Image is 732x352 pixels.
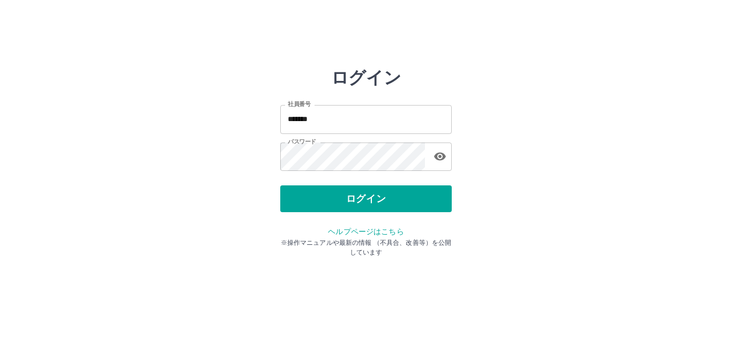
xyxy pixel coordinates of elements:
[288,100,310,108] label: 社員番号
[280,185,452,212] button: ログイン
[328,227,404,236] a: ヘルプページはこちら
[280,238,452,257] p: ※操作マニュアルや最新の情報 （不具合、改善等）を公開しています
[288,138,316,146] label: パスワード
[331,68,401,88] h2: ログイン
